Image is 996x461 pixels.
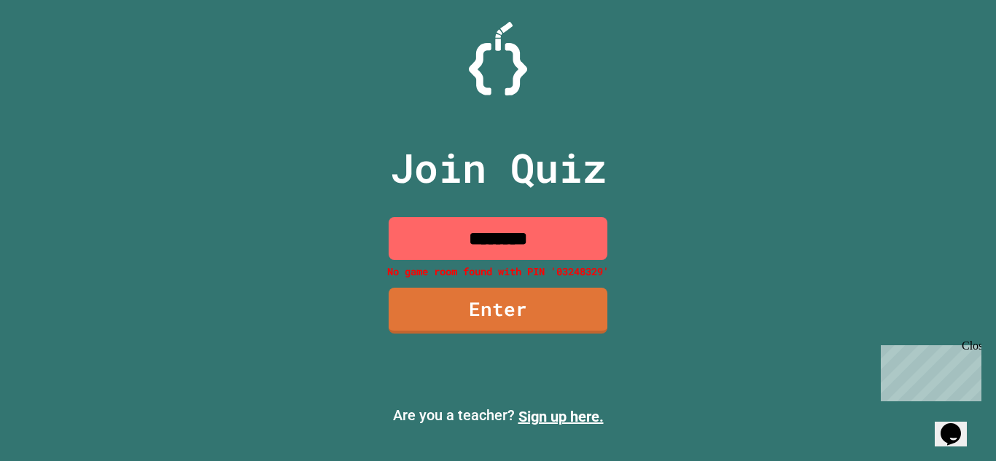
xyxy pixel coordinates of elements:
a: Sign up here. [518,408,604,425]
p: Are you a teacher? [12,404,984,427]
a: Enter [389,288,607,334]
p: No game room found with PIN '03248329' [387,264,609,279]
iframe: chat widget [935,403,981,446]
p: Join Quiz [390,138,607,198]
iframe: chat widget [875,339,981,401]
img: Logo.svg [469,22,527,95]
div: Chat with us now!Close [6,6,101,92]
